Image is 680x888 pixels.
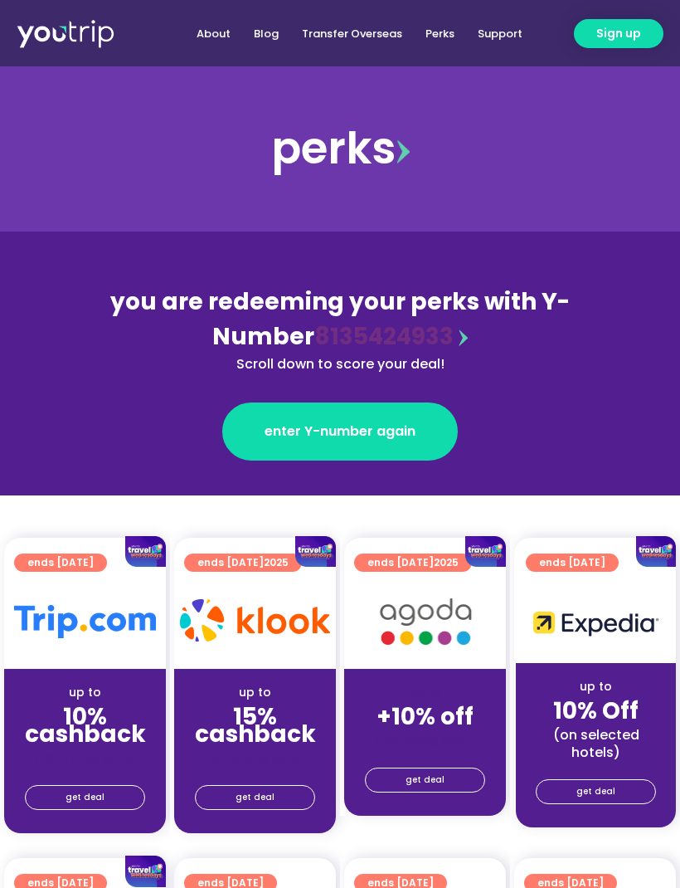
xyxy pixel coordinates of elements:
[195,785,315,810] a: get deal
[576,780,615,803] span: get deal
[574,19,663,48] a: Sign up
[466,18,534,49] a: Support
[17,684,153,701] div: up to
[25,700,146,750] strong: 10% cashback
[222,403,458,461] a: enter Y-number again
[376,700,474,733] strong: +10% off
[146,18,534,49] nav: Menu
[536,779,656,804] a: get deal
[187,684,323,701] div: up to
[410,684,440,700] span: up to
[195,700,316,750] strong: 15% cashback
[110,285,570,353] span: you are redeeming your perks with Y-Number
[406,768,444,792] span: get deal
[357,732,493,749] div: (for stays only)
[66,786,104,809] span: get deal
[17,749,153,767] div: (for stays only)
[185,18,242,49] a: About
[529,678,663,695] div: up to
[596,25,641,42] span: Sign up
[365,768,485,793] a: get deal
[314,320,454,353] a: 8135424933
[529,726,663,761] div: (on selected hotels)
[187,749,323,767] div: (for stays only)
[265,422,415,442] span: enter Y-number again
[242,18,290,49] a: Blog
[290,18,414,49] a: Transfer Overseas
[553,695,639,727] strong: 10% Off
[414,18,466,49] a: Perks
[25,785,145,810] a: get deal
[236,786,274,809] span: get deal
